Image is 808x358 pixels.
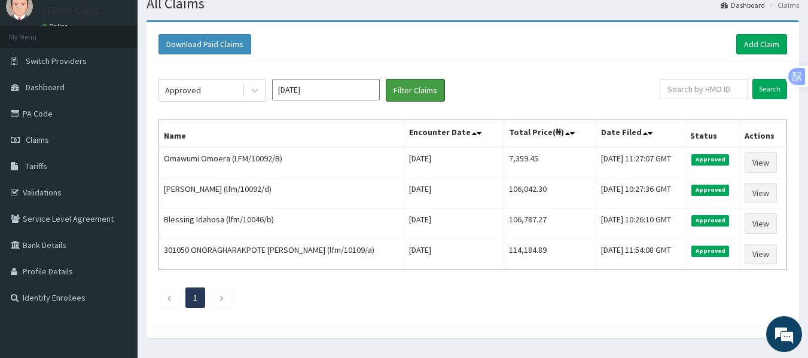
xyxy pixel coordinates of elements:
a: Online [42,22,71,30]
td: [DATE] [404,178,504,209]
td: [DATE] 11:54:08 GMT [596,239,685,270]
span: Claims [26,134,49,145]
td: [DATE] [404,147,504,178]
button: Filter Claims [386,79,445,102]
span: Approved [691,154,729,165]
th: Actions [740,120,787,148]
th: Name [159,120,404,148]
th: Status [685,120,740,148]
a: View [745,152,777,173]
input: Search by HMO ID [660,79,748,99]
td: [DATE] 11:27:07 GMT [596,147,685,178]
td: 7,359.45 [504,147,596,178]
td: Blessing Idahosa (lfm/10046/b) [159,209,404,239]
a: View [745,244,777,264]
td: 106,787.27 [504,209,596,239]
span: Approved [691,185,729,195]
td: [DATE] [404,209,504,239]
td: Omawumi Omoera (LFM/10092/B) [159,147,404,178]
div: Chat with us now [62,67,201,82]
img: d_794563401_company_1708531726252_794563401 [22,60,48,90]
span: Switch Providers [26,56,87,66]
a: View [745,183,777,203]
textarea: Type your message and hit 'Enter' [6,234,228,276]
input: Search [752,79,787,99]
th: Date Filed [596,120,685,148]
div: Minimize live chat window [196,6,225,35]
td: 106,042.30 [504,178,596,209]
span: Approved [691,215,729,226]
p: JEROU Clinic [42,5,100,16]
span: Dashboard [26,82,65,93]
a: Page 1 is your current page [193,292,197,303]
td: [DATE] 10:27:36 GMT [596,178,685,209]
td: 114,184.89 [504,239,596,270]
a: Add Claim [736,34,787,54]
a: Next page [219,292,224,303]
td: 301050 ONORAGHARAKPOTE [PERSON_NAME] (lfm/10109/a) [159,239,404,270]
span: Tariffs [26,161,47,172]
th: Encounter Date [404,120,504,148]
td: [DATE] 10:26:10 GMT [596,209,685,239]
a: View [745,213,777,234]
th: Total Price(₦) [504,120,596,148]
td: [PERSON_NAME] (lfm/10092/d) [159,178,404,209]
span: Approved [691,246,729,256]
td: [DATE] [404,239,504,270]
span: We're online! [69,105,165,225]
div: Approved [165,84,201,96]
button: Download Paid Claims [158,34,251,54]
input: Select Month and Year [272,79,380,100]
a: Previous page [166,292,172,303]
